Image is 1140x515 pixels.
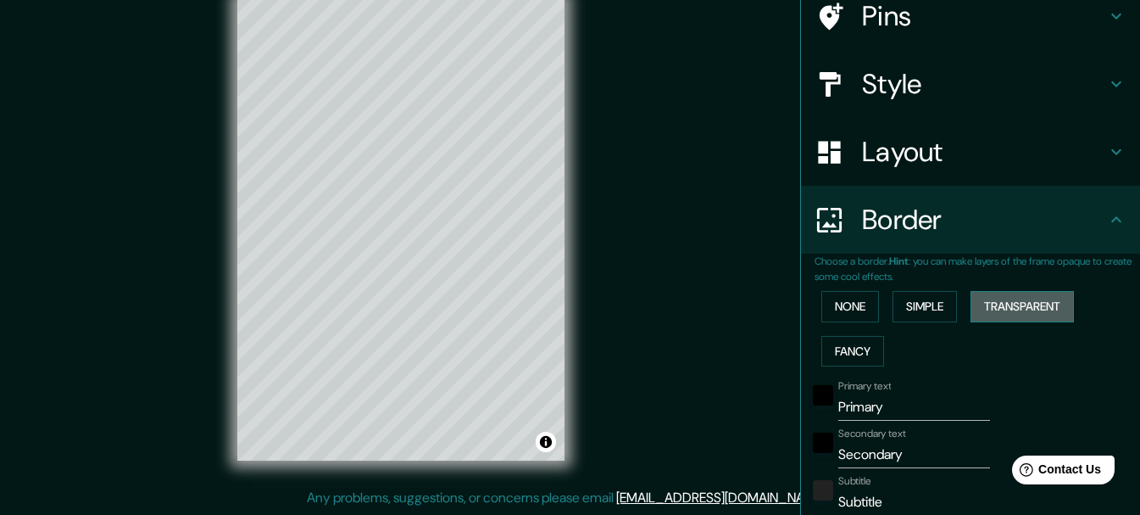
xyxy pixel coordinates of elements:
[821,336,884,367] button: Fancy
[838,379,891,394] label: Primary text
[989,449,1121,496] iframe: Help widget launcher
[616,489,826,507] a: [EMAIL_ADDRESS][DOMAIN_NAME]
[813,480,833,501] button: color-222222
[813,385,833,406] button: black
[838,474,871,489] label: Subtitle
[813,433,833,453] button: black
[821,291,879,322] button: None
[862,203,1106,237] h4: Border
[307,488,828,508] p: Any problems, suggestions, or concerns please email .
[889,255,909,268] b: Hint
[862,135,1106,169] h4: Layout
[801,118,1140,186] div: Layout
[536,432,556,452] button: Toggle attribution
[801,186,1140,254] div: Border
[893,291,957,322] button: Simple
[970,291,1074,322] button: Transparent
[801,50,1140,118] div: Style
[862,67,1106,101] h4: Style
[815,254,1140,284] p: Choose a border. : you can make layers of the frame opaque to create some cool effects.
[838,427,906,441] label: Secondary text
